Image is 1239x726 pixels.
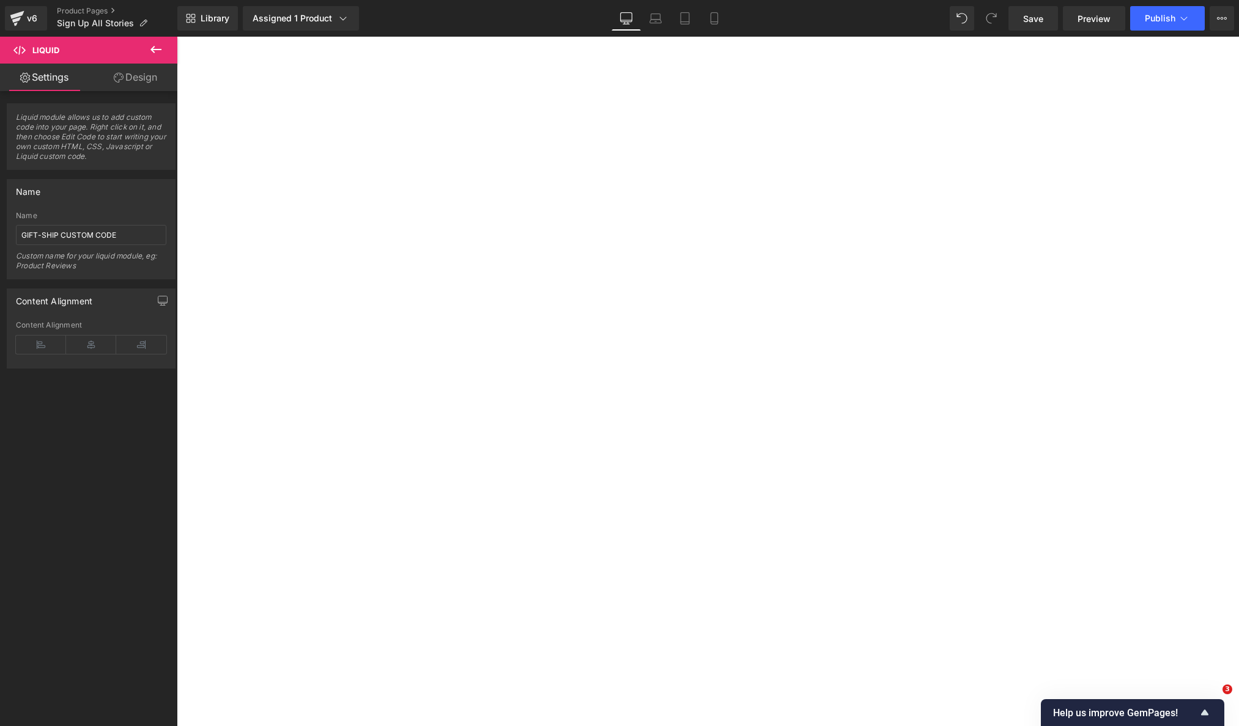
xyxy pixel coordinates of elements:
div: Name [16,180,40,197]
button: Redo [979,6,1004,31]
a: Design [91,64,180,91]
span: 3 [1222,684,1232,694]
span: Preview [1078,12,1111,25]
span: Liquid module allows us to add custom code into your page. Right click on it, and then choose Edi... [16,112,166,169]
span: Help us improve GemPages! [1053,707,1197,719]
a: Preview [1063,6,1125,31]
a: Product Pages [57,6,177,16]
span: Liquid [32,45,59,55]
iframe: Intercom live chat [1197,684,1227,714]
a: New Library [177,6,238,31]
a: v6 [5,6,47,31]
div: Assigned 1 Product [253,12,349,24]
span: Library [201,13,229,24]
div: Custom name for your liquid module, eg: Product Reviews [16,251,166,279]
span: Sign Up All Stories [57,18,134,28]
a: Mobile [700,6,729,31]
button: Undo [950,6,974,31]
iframe: To enrich screen reader interactions, please activate Accessibility in Grammarly extension settings [177,37,1239,726]
button: Publish [1130,6,1205,31]
a: Desktop [612,6,641,31]
button: More [1210,6,1234,31]
span: Publish [1145,13,1175,23]
a: Laptop [641,6,670,31]
a: Tablet [670,6,700,31]
div: Content Alignment [16,321,166,329]
div: Name [16,211,166,220]
span: Save [1023,12,1043,25]
div: v6 [24,10,40,26]
button: Show survey - Help us improve GemPages! [1053,705,1212,720]
div: Content Alignment [16,289,92,306]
